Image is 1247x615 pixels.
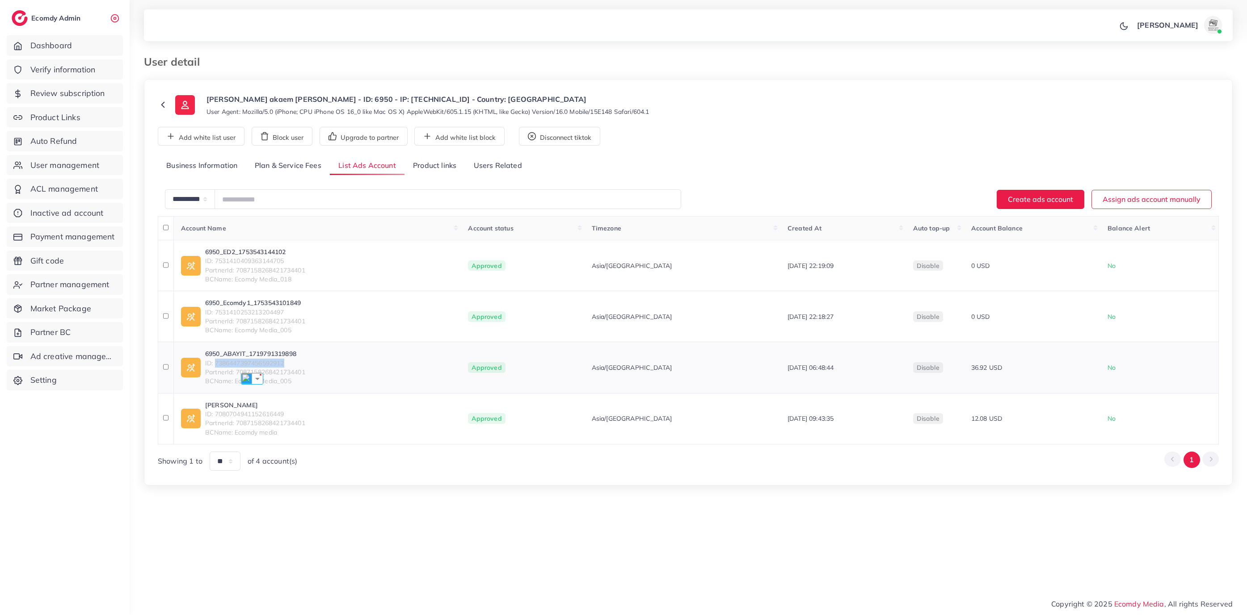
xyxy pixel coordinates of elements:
[205,247,305,256] a: 6950_ED2_1753543144102
[7,251,123,271] a: Gift code
[181,256,201,276] img: ic-ad-info.7fc67b75.svg
[788,364,834,372] span: [DATE] 06:48:44
[330,156,404,176] a: List Ads Account
[205,317,305,326] span: PartnerId: 7087158268421734401
[31,14,83,22] h2: Ecomdy Admin
[7,107,123,128] a: Product Links
[205,377,305,385] span: BCName: Ecomdy Media_005
[181,307,201,326] img: ic-ad-info.7fc67b75.svg
[175,95,195,115] img: ic-user-info.36bf1079.svg
[30,159,99,171] span: User management
[205,410,305,418] span: ID: 7080704941152616449
[30,303,91,314] span: Market Package
[917,364,939,372] span: disable
[158,456,202,466] span: Showing 1 to
[205,275,305,284] span: BCName: Ecomdy Media_018
[468,311,505,322] span: Approved
[30,112,80,123] span: Product Links
[592,224,621,232] span: Timezone
[252,127,312,146] button: Block user
[7,370,123,390] a: Setting
[205,368,305,377] span: PartnerId: 7087158268421734401
[1108,364,1116,372] span: No
[788,414,834,423] span: [DATE] 09:43:35
[206,107,649,116] small: User Agent: Mozilla/5.0 (iPhone; CPU iPhone OS 16_0 like Mac OS X) AppleWebKit/605.1.15 (KHTML, l...
[206,94,649,105] p: [PERSON_NAME] akaem [PERSON_NAME] - ID: 6950 - IP: [TECHNICAL_ID] - Country: [GEOGRAPHIC_DATA]
[248,456,297,466] span: of 4 account(s)
[468,362,505,373] span: Approved
[1108,313,1116,321] span: No
[7,346,123,367] a: Ad creative management
[30,40,72,51] span: Dashboard
[205,256,305,265] span: ID: 7531410409363144705
[465,156,530,176] a: Users Related
[1108,224,1150,232] span: Balance Alert
[30,255,64,267] span: Gift code
[144,55,207,68] h3: User detail
[971,224,1023,232] span: Account Balance
[30,374,57,386] span: Setting
[788,262,834,270] span: [DATE] 22:19:09
[205,401,305,410] a: [PERSON_NAME]
[971,313,990,321] span: 0 USD
[917,414,939,423] span: disable
[592,261,672,270] span: Asia/[GEOGRAPHIC_DATA]
[158,156,246,176] a: Business Information
[205,298,305,307] a: 6950_Ecomdy1_1753543101849
[205,326,305,335] span: BCName: Ecomdy Media_005
[1204,16,1222,34] img: avatar
[468,224,513,232] span: Account status
[592,312,672,321] span: Asia/[GEOGRAPHIC_DATA]
[7,322,123,343] a: Partner BC
[205,418,305,427] span: PartnerId: 7087158268421734401
[1164,452,1219,468] ul: Pagination
[1091,190,1212,209] button: Assign ads account manually
[1184,452,1200,468] button: Go to page 1
[913,224,950,232] span: Auto top-up
[181,358,201,377] img: ic-ad-info.7fc67b75.svg
[414,127,505,146] button: Add white list block
[7,155,123,176] a: User management
[1051,598,1233,609] span: Copyright © 2025
[158,127,244,146] button: Add white list user
[7,83,123,104] a: Review subscription
[7,179,123,199] a: ACL management
[7,226,123,247] a: Payment management
[592,363,672,372] span: Asia/[GEOGRAPHIC_DATA]
[30,64,96,75] span: Verify information
[468,260,505,271] span: Approved
[30,88,105,99] span: Review subscription
[205,359,305,368] span: ID: 7386447397456592912
[30,326,71,338] span: Partner BC
[30,231,115,243] span: Payment management
[30,351,116,362] span: Ad creative management
[7,59,123,80] a: Verify information
[1114,599,1164,608] a: Ecomdy Media
[205,349,305,358] a: 6950_ABAYIT_1719791319898
[7,35,123,56] a: Dashboard
[1108,262,1116,270] span: No
[181,409,201,428] img: ic-ad-info.7fc67b75.svg
[30,183,98,195] span: ACL management
[7,274,123,295] a: Partner management
[205,308,305,317] span: ID: 7531410253213204497
[12,10,83,26] a: logoEcomdy Admin
[917,262,939,270] span: disable
[1132,16,1226,34] a: [PERSON_NAME]avatar
[788,313,834,321] span: [DATE] 22:18:27
[971,414,1002,423] span: 12.08 USD
[320,127,408,146] button: Upgrade to partner
[404,156,465,176] a: Product links
[997,190,1084,209] button: Create ads account
[592,414,672,423] span: Asia/[GEOGRAPHIC_DATA]
[30,279,110,290] span: Partner management
[1108,414,1116,423] span: No
[1137,20,1198,30] p: [PERSON_NAME]
[519,127,600,146] button: Disconnect tiktok
[7,131,123,151] a: Auto Refund
[205,266,305,275] span: PartnerId: 7087158268421734401
[1164,598,1233,609] span: , All rights Reserved
[12,10,28,26] img: logo
[788,224,822,232] span: Created At
[971,364,1002,372] span: 36.92 USD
